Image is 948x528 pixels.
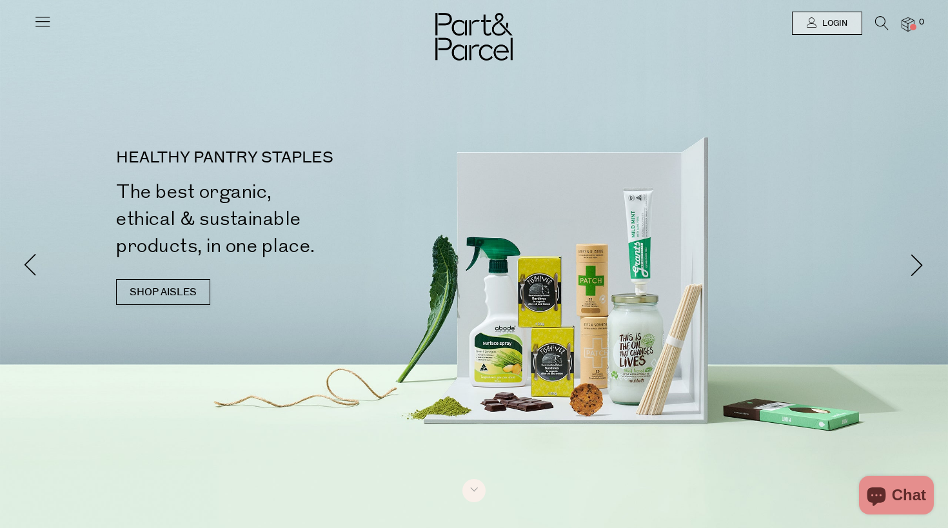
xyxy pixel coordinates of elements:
inbox-online-store-chat: Shopify online store chat [855,476,938,518]
a: Login [792,12,862,35]
img: Part&Parcel [435,13,513,61]
span: Login [819,18,847,29]
h2: The best organic, ethical & sustainable products, in one place. [116,179,479,260]
a: 0 [902,17,914,31]
a: SHOP AISLES [116,279,210,305]
span: 0 [916,17,927,28]
p: HEALTHY PANTRY STAPLES [116,150,479,166]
